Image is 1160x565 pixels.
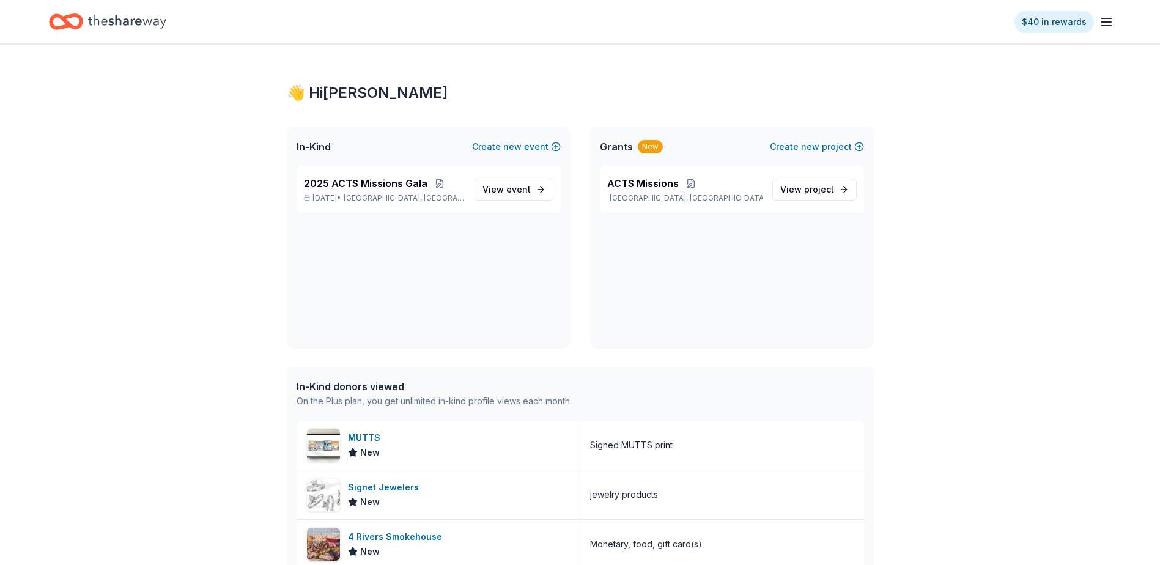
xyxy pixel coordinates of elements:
span: New [360,544,380,559]
span: ACTS Missions [607,176,679,191]
img: Image for MUTTS [307,429,340,462]
span: project [804,184,834,194]
div: jewelry products [590,487,658,502]
div: MUTTS [348,430,385,445]
a: View project [772,179,857,201]
div: On the Plus plan, you get unlimited in-kind profile views each month. [297,394,572,408]
div: Signed MUTTS print [590,438,673,452]
img: Image for 4 Rivers Smokehouse [307,528,340,561]
span: new [503,139,522,154]
button: Createnewevent [472,139,561,154]
span: [GEOGRAPHIC_DATA], [GEOGRAPHIC_DATA] [344,193,464,203]
div: Signet Jewelers [348,480,424,495]
p: [DATE] • [304,193,465,203]
span: Grants [600,139,633,154]
a: $40 in rewards [1014,11,1094,33]
button: Createnewproject [770,139,864,154]
span: View [780,182,834,197]
span: New [360,445,380,460]
div: 4 Rivers Smokehouse [348,530,447,544]
div: In-Kind donors viewed [297,379,572,394]
div: Monetary, food, gift card(s) [590,537,702,552]
span: event [506,184,531,194]
span: 2025 ACTS Missions Gala [304,176,427,191]
span: View [482,182,531,197]
a: Home [49,7,166,36]
img: Image for Signet Jewelers [307,478,340,511]
a: View event [475,179,553,201]
div: New [638,140,663,153]
div: 👋 Hi [PERSON_NAME] [287,83,874,103]
span: new [801,139,819,154]
span: New [360,495,380,509]
p: [GEOGRAPHIC_DATA], [GEOGRAPHIC_DATA] [607,193,763,203]
span: In-Kind [297,139,331,154]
